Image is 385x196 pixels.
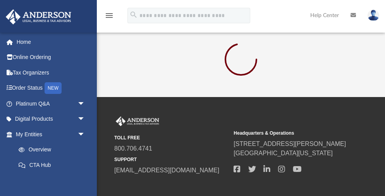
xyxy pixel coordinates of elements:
span: arrow_drop_down [77,96,93,112]
span: arrow_drop_down [77,127,93,142]
a: My Entitiesarrow_drop_down [5,127,97,142]
img: Anderson Advisors Platinum Portal [3,9,74,24]
a: [STREET_ADDRESS][PERSON_NAME] [234,140,346,147]
a: Overview [11,142,97,158]
i: menu [105,11,114,20]
a: Home [5,34,97,50]
a: menu [105,15,114,20]
i: search [129,10,138,19]
div: NEW [45,82,62,94]
a: Platinum Q&Aarrow_drop_down [5,96,97,111]
a: 800.706.4741 [114,145,152,152]
a: [GEOGRAPHIC_DATA][US_STATE] [234,150,333,156]
a: Digital Productsarrow_drop_down [5,111,97,127]
a: Tax Organizers [5,65,97,80]
span: arrow_drop_down [77,111,93,127]
small: SUPPORT [114,156,228,163]
small: TOLL FREE [114,134,228,141]
img: Anderson Advisors Platinum Portal [114,116,161,127]
a: Order StatusNEW [5,80,97,96]
a: Online Ordering [5,50,97,65]
a: CTA Hub [11,157,97,173]
small: Headquarters & Operations [234,130,347,137]
img: User Pic [368,10,379,21]
a: [EMAIL_ADDRESS][DOMAIN_NAME] [114,167,219,173]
